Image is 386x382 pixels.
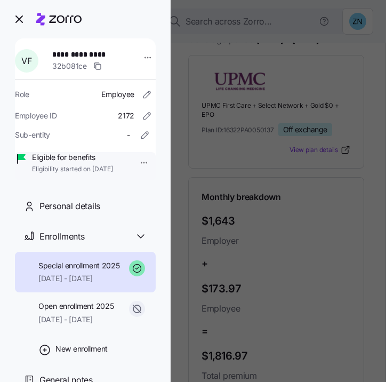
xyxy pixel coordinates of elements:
span: Role [15,89,29,100]
span: V F [21,57,31,65]
span: Personal details [39,200,100,213]
span: Sub-entity [15,130,50,140]
span: Employee [101,89,134,100]
span: 32b081ce [52,61,87,71]
span: - [127,130,130,140]
span: Enrollments [39,230,84,243]
span: Employee ID [15,110,57,121]
span: [DATE] - [DATE] [38,314,114,325]
span: Open enrollment 2025 [38,301,114,312]
span: Eligible for benefits [32,152,113,163]
span: Eligibility started on [DATE] [32,165,113,174]
span: [DATE] - [DATE] [38,273,120,284]
span: 2172 [118,110,134,121]
span: New enrollment [55,344,108,354]
span: Special enrollment 2025 [38,260,120,271]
